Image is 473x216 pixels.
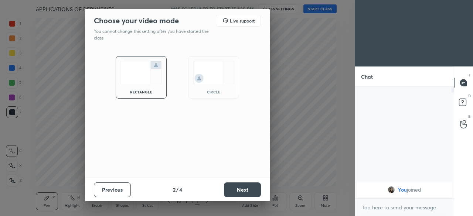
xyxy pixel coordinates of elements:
p: You cannot change this setting after you have started the class [94,28,214,41]
button: Previous [94,182,131,197]
span: joined [407,187,421,193]
div: circle [199,90,228,94]
img: normalScreenIcon.ae25ed63.svg [120,61,162,84]
p: T [469,72,471,78]
div: rectangle [126,90,156,94]
h4: 4 [179,186,182,193]
img: circleScreenIcon.acc0effb.svg [193,61,234,84]
h2: Choose your video mode [94,16,179,25]
span: You [398,187,407,193]
img: 518721ee46394fa1bc4d5539d7907d7d.jpg [388,186,395,193]
div: grid [355,181,454,199]
h4: / [176,186,178,193]
button: Next [224,182,261,197]
h4: 2 [173,186,176,193]
p: G [468,114,471,119]
p: D [468,93,471,99]
h5: Live support [230,18,255,23]
p: Chat [355,67,379,86]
